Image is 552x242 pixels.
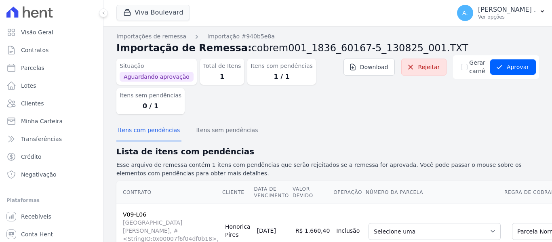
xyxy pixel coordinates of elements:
dd: 1 / 1 [251,72,312,82]
a: Transferências [3,131,100,147]
span: Conta Hent [21,230,53,238]
div: Plataformas [6,196,97,205]
a: Contratos [3,42,100,58]
span: Clientes [21,99,44,107]
span: Minha Carteira [21,117,63,125]
th: Data de Vencimento [254,181,292,204]
span: Visão Geral [21,28,53,36]
dt: Situação [120,62,194,70]
span: Aguardando aprovação [120,72,194,82]
a: Minha Carteira [3,113,100,129]
a: Visão Geral [3,24,100,40]
button: Itens sem pendências [194,120,259,141]
th: Número da Parcela [365,181,504,204]
p: Ver opções [478,14,536,20]
span: Transferências [21,135,62,143]
a: Download [343,59,395,76]
a: Parcelas [3,60,100,76]
button: Aprovar [490,59,536,75]
dt: Itens sem pendências [120,91,181,100]
span: cobrem001_1836_60167-5_130825_001.TXT [252,42,468,54]
a: Lotes [3,78,100,94]
nav: Breadcrumb [116,32,539,41]
span: Parcelas [21,64,44,72]
span: A. [462,10,468,16]
th: Valor devido [292,181,333,204]
button: Itens com pendências [116,120,181,141]
dd: 1 [203,72,241,82]
h2: Importação de Remessa: [116,41,539,55]
a: Rejeitar [401,59,447,76]
span: Recebíveis [21,213,51,221]
a: Negativação [3,166,100,183]
dt: Itens com pendências [251,62,312,70]
p: Esse arquivo de remessa contém 1 itens com pendências que serão rejeitados se a remessa for aprov... [116,161,539,178]
button: Viva Boulevard [116,5,190,20]
th: Contrato [116,181,222,204]
dd: 0 / 1 [120,101,181,111]
th: Cliente [222,181,253,204]
a: Crédito [3,149,100,165]
a: Importação #940b5e8a [207,32,275,41]
button: A. [PERSON_NAME] . Ver opções [451,2,552,24]
span: Lotes [21,82,36,90]
h2: Lista de itens com pendências [116,145,539,158]
p: [PERSON_NAME] . [478,6,536,14]
label: Gerar carnê [469,59,485,76]
span: Negativação [21,170,57,179]
a: Recebíveis [3,208,100,225]
a: V09-L06 [123,211,146,218]
a: Clientes [3,95,100,112]
span: Crédito [21,153,42,161]
dt: Total de Itens [203,62,241,70]
a: Importações de remessa [116,32,186,41]
th: Operação [333,181,365,204]
span: Contratos [21,46,48,54]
